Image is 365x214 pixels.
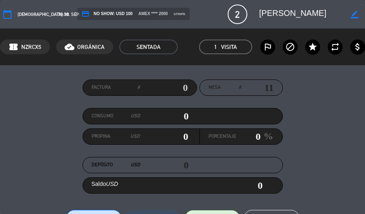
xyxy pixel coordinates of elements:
[9,42,18,52] span: confirmation_number
[214,42,217,52] span: 1
[58,11,69,18] span: 19:30
[119,40,178,54] span: SENTADA
[81,10,132,18] span: NO SHOW: USD 100
[330,42,340,52] i: repeat
[92,112,140,120] label: Consumo
[130,132,140,141] em: USD
[263,42,273,52] i: outlined_flag
[18,11,80,18] span: [DEMOGRAPHIC_DATA] 18, sep.
[308,42,318,52] i: star
[106,181,118,187] em: USD
[208,132,236,141] label: Porcentaje
[140,130,188,143] input: 0
[174,11,186,17] span: stripe
[92,84,140,92] label: Factura
[92,161,140,169] label: Depósito
[131,161,140,169] em: USD
[131,112,140,120] em: USD
[21,42,41,52] span: NZRCX5
[228,4,247,24] span: 2
[140,82,188,94] input: 0
[261,128,273,144] em: %
[221,42,237,52] em: Visita
[81,10,90,18] i: credit_card
[285,42,295,52] i: block
[65,42,74,52] i: cloud_done
[137,84,140,92] em: #
[208,84,221,92] span: Mesa
[239,84,241,92] em: #
[140,110,189,122] input: 0
[92,179,118,189] label: Saldo
[92,132,140,141] label: Propina
[241,82,274,94] input: number
[351,11,358,18] i: border_color
[236,130,261,143] input: 0
[2,9,12,19] i: calendar_today
[353,42,363,52] i: attach_money
[77,42,105,52] span: ORGÁNICA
